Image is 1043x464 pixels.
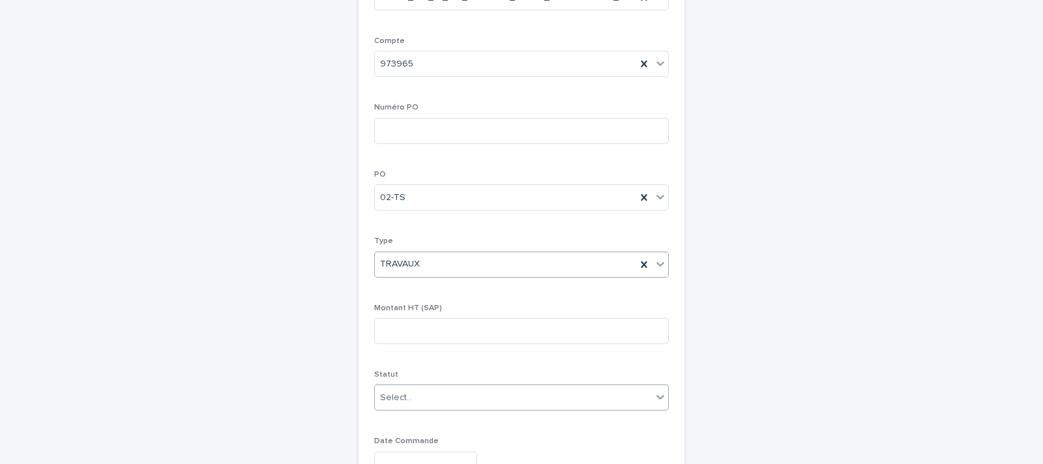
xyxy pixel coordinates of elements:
div: Select... [380,391,413,405]
span: Montant HT (SAP) [374,304,442,312]
span: Compte [374,37,405,45]
span: Numéro PO [374,104,419,111]
span: Statut [374,371,398,379]
span: TRAVAUX [380,257,420,271]
span: Type [374,237,393,245]
span: 973965 [380,57,413,71]
span: PO [374,171,386,179]
span: 02-TS [380,191,405,205]
span: Date Commande [374,437,439,445]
